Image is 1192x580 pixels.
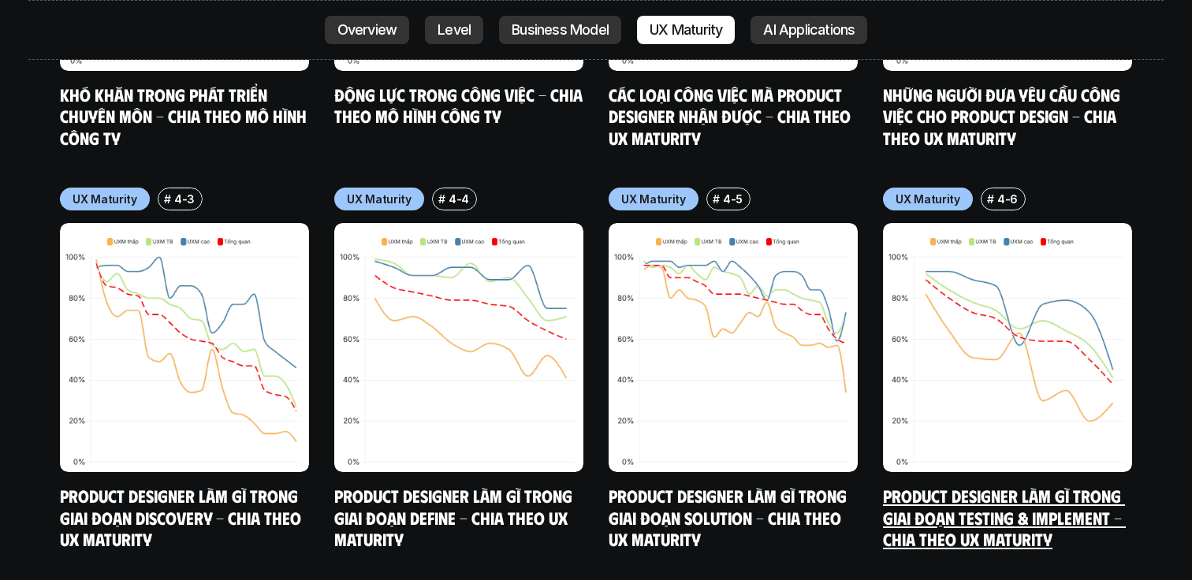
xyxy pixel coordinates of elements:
a: Product Designer làm gì trong giai đoạn Discovery - Chia theo UX Maturity [60,485,305,549]
p: UX Maturity [621,191,686,207]
h6: # [713,193,720,205]
p: 4-4 [449,191,469,207]
a: Các loại công việc mà Product Designer nhận được - Chia theo UX Maturity [609,84,855,148]
p: Level [438,22,471,38]
p: UX Maturity [896,191,960,207]
a: Động lực trong công việc - Chia theo mô hình công ty [334,84,587,127]
a: Khó khăn trong phát triển chuyên môn - Chia theo mô hình công ty [60,84,311,148]
p: AI Applications [763,22,855,38]
a: Overview [325,16,410,44]
p: UX Maturity [73,191,137,207]
p: UX Maturity [347,191,412,207]
h6: # [987,193,994,205]
p: 4-3 [174,191,195,207]
h6: # [164,193,171,205]
p: UX Maturity [650,22,722,38]
a: Product Designer làm gì trong giai đoạn Testing & Implement - Chia theo UX Maturity [883,485,1126,549]
a: UX Maturity [637,16,735,44]
p: 4-5 [723,191,743,207]
a: Level [425,16,483,44]
h6: # [438,193,445,205]
a: Product Designer làm gì trong giai đoạn Solution - Chia theo UX Maturity [609,485,851,549]
p: Business Model [512,22,609,38]
a: Những người đưa yêu cầu công việc cho Product Design - Chia theo UX Maturity [883,84,1124,148]
p: 4-6 [997,191,1018,207]
a: Product Designer làm gì trong giai đoạn Define - Chia theo UX Maturity [334,485,576,549]
a: AI Applications [751,16,867,44]
p: Overview [337,22,397,38]
a: Business Model [499,16,621,44]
